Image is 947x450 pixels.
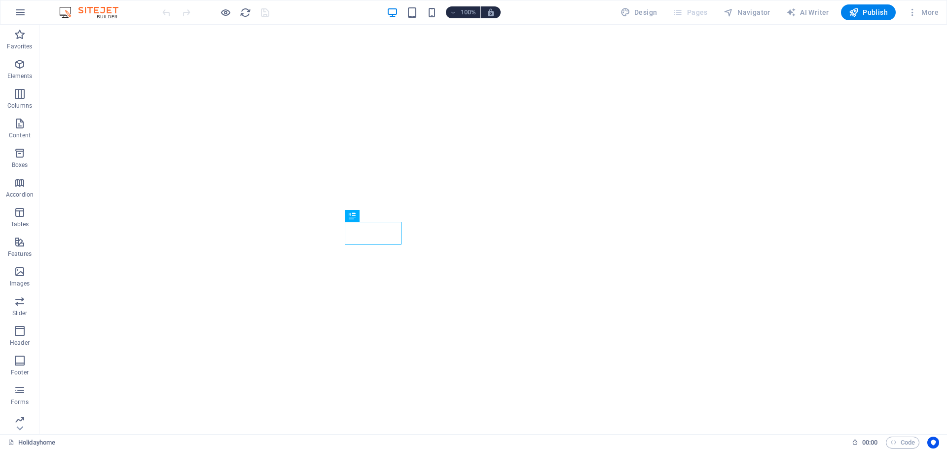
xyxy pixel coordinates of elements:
[886,437,919,449] button: Code
[620,7,657,17] span: Design
[6,191,34,199] p: Accordion
[862,437,877,449] span: 00 00
[12,309,28,317] p: Slider
[11,220,29,228] p: Tables
[849,7,888,17] span: Publish
[10,339,30,347] p: Header
[841,4,896,20] button: Publish
[486,8,495,17] i: On resize automatically adjust zoom level to fit chosen device.
[446,6,481,18] button: 100%
[904,4,943,20] button: More
[240,7,251,18] i: Reload page
[57,6,131,18] img: Editor Logo
[669,4,711,20] button: Pages
[7,42,32,50] p: Favorites
[852,437,878,449] h6: Session time
[7,72,33,80] p: Elements
[11,398,29,406] p: Forms
[927,437,939,449] button: Usercentrics
[869,439,871,446] span: :
[239,6,251,18] button: reload
[890,437,915,449] span: Code
[9,131,31,139] p: Content
[786,7,829,17] span: AI Writer
[617,4,661,20] button: Design
[782,4,833,20] button: AI Writer
[11,368,29,376] p: Footer
[724,7,770,17] span: Navigator
[673,7,707,17] span: Pages
[7,102,32,110] p: Columns
[8,437,55,449] a: Click to cancel selection. Double-click to open Pages
[8,250,32,258] p: Features
[461,6,476,18] h6: 100%
[617,4,661,20] div: Design (Ctrl+Alt+Y)
[12,161,28,169] p: Boxes
[908,7,939,17] span: More
[720,4,774,20] button: Navigator
[10,280,30,287] p: Images
[219,6,231,18] button: Click here to leave preview mode and continue editing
